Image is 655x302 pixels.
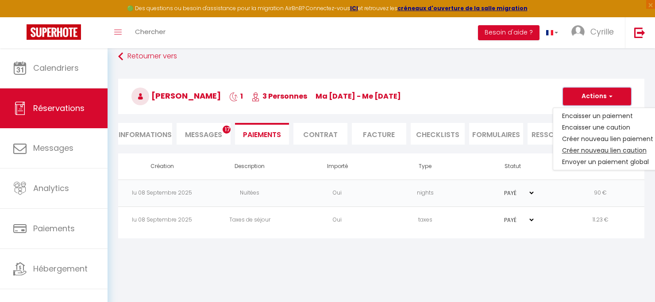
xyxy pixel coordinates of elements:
th: Description [206,153,293,180]
button: Actions [563,88,631,105]
button: Besoin d'aide ? [478,25,539,40]
span: [PERSON_NAME] [131,90,221,101]
img: logout [634,27,645,38]
img: ... [571,25,585,38]
td: 90 € [557,180,644,206]
li: Paiements [235,123,289,145]
img: Super Booking [27,24,81,40]
a: ICI [350,4,358,12]
td: taxes [381,206,469,233]
li: CHECKLISTS [411,123,465,145]
th: Création [118,153,206,180]
span: 1 [229,91,243,101]
td: Oui [293,206,381,233]
span: Messages [185,130,222,140]
span: 17 [223,126,231,134]
span: 3 Personnes [251,91,307,101]
td: Nuitées [206,180,293,206]
span: ma [DATE] - me [DATE] [316,91,401,101]
span: Messages [33,142,73,153]
th: Importé [293,153,381,180]
li: Ressources [528,123,582,145]
td: lu 08 Septembre 2025 [118,180,206,206]
li: Contrat [293,123,347,145]
span: Analytics [33,183,69,194]
td: nights [381,180,469,206]
a: créneaux d'ouverture de la salle migration [397,4,528,12]
li: Facture [352,123,406,145]
td: Oui [293,180,381,206]
li: Informations [118,123,172,145]
li: FORMULAIRES [469,123,523,145]
span: Calendriers [33,62,79,73]
td: Taxes de séjour [206,206,293,233]
span: Cyrille [590,26,614,37]
button: Ouvrir le widget de chat LiveChat [7,4,34,30]
span: Chercher [135,27,166,36]
td: 11.23 € [557,206,644,233]
a: Retourner vers [118,49,644,65]
th: Type [381,153,469,180]
span: Paiements [33,223,75,234]
span: Hébergement [33,263,88,274]
td: lu 08 Septembre 2025 [118,206,206,233]
span: Réservations [33,103,85,114]
a: Chercher [128,17,172,48]
a: ... Cyrille [565,17,625,48]
th: Statut [469,153,557,180]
